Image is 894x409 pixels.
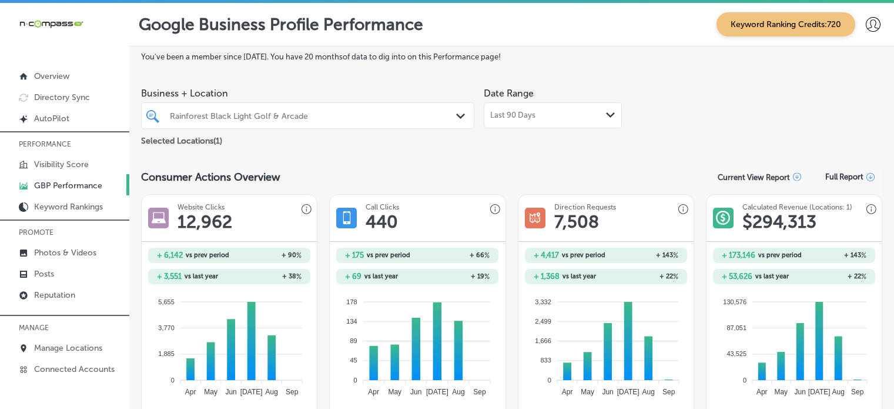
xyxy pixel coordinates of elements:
span: vs prev period [758,252,802,258]
span: % [484,272,490,281]
h2: + 143 [608,251,678,260]
p: AutoPilot [34,114,69,124]
label: You've been a member since [DATE] . You have 20 months of data to dig into on this Performance page! [141,52,882,61]
p: Current View Report [718,173,790,182]
h2: + 69 [345,272,361,281]
tspan: 45 [350,357,357,364]
tspan: May [581,388,594,396]
tspan: Aug [832,388,845,396]
tspan: Sep [851,388,864,396]
span: Full Report [825,172,863,181]
tspan: Apr [185,388,196,396]
span: % [296,272,302,281]
h3: Calculated Revenue (Locations: 1) [742,203,852,211]
span: % [673,272,678,281]
tspan: Sep [286,388,299,396]
span: Last 90 Days [490,111,535,120]
span: vs last year [755,273,789,280]
tspan: 3,770 [158,324,175,331]
h2: + 66 [417,251,490,260]
tspan: 0 [743,376,746,383]
tspan: 833 [540,357,551,364]
tspan: Jun [602,388,613,396]
h3: Direction Requests [554,203,616,211]
p: Visibility Score [34,159,89,169]
p: Reputation [34,290,75,300]
h2: + 38 [229,272,302,281]
span: % [484,251,490,260]
h2: + 22 [794,272,866,281]
span: vs last year [562,273,596,280]
tspan: Sep [662,388,675,396]
tspan: May [389,388,402,396]
h2: + 173,146 [722,251,755,260]
label: Date Range [484,88,534,99]
tspan: 134 [347,318,357,325]
p: Posts [34,269,54,279]
tspan: Jun [795,388,806,396]
tspan: 1,885 [158,350,175,357]
p: Selected Locations ( 1 ) [141,131,222,146]
tspan: 5,655 [158,298,175,305]
h2: + 175 [345,251,364,260]
tspan: Sep [474,388,487,396]
tspan: 43,525 [726,350,746,357]
tspan: Jun [226,388,237,396]
tspan: 0 [547,376,551,383]
tspan: 87,051 [726,324,746,331]
div: Rainforest Black Light Golf & Arcade [170,111,457,121]
tspan: 3,332 [535,298,551,305]
tspan: Apr [756,388,768,396]
h2: + 1,368 [534,272,560,281]
span: vs last year [364,273,398,280]
h2: + 19 [417,272,490,281]
h2: + 3,551 [157,272,182,281]
span: vs last year [185,273,218,280]
h2: + 143 [805,251,866,260]
tspan: Jun [411,388,422,396]
tspan: [DATE] [240,388,263,396]
p: Manage Locations [34,343,102,353]
tspan: [DATE] [426,388,448,396]
p: Connected Accounts [34,364,115,374]
span: Keyword Ranking Credits: 720 [716,12,855,36]
h1: $ 294,313 [742,211,816,232]
tspan: 89 [350,337,357,344]
tspan: [DATE] [617,388,639,396]
h2: + 22 [606,272,678,281]
tspan: 2,499 [535,318,551,325]
tspan: Aug [266,388,278,396]
p: Photos & Videos [34,248,96,258]
tspan: 178 [347,298,357,305]
h3: Website Clicks [178,203,225,211]
tspan: 0 [171,376,175,383]
tspan: Apr [369,388,380,396]
h2: + 90 [232,251,302,260]
h2: + 6,142 [157,251,183,260]
tspan: May [204,388,217,396]
h1: 12,962 [178,211,232,232]
span: % [861,272,866,281]
h3: Call Clicks [366,203,399,211]
tspan: 0 [354,376,357,383]
span: % [296,251,302,260]
tspan: Aug [453,388,465,396]
span: Consumer Actions Overview [141,171,280,184]
p: Google Business Profile Performance [139,15,423,34]
tspan: 130,576 [723,298,746,305]
tspan: Apr [561,388,572,396]
p: Overview [34,71,69,81]
span: % [673,251,678,260]
span: vs prev period [186,252,229,258]
h2: + 4,417 [534,251,559,260]
tspan: [DATE] [808,388,831,396]
span: vs prev period [367,252,410,258]
tspan: 1,666 [535,337,551,344]
span: % [861,251,866,260]
img: 660ab0bf-5cc7-4cb8-ba1c-48b5ae0f18e60NCTV_CLogo_TV_Black_-500x88.png [19,18,83,29]
h1: 7,508 [554,211,599,232]
h2: + 53,626 [722,272,752,281]
tspan: Aug [642,388,654,396]
p: Directory Sync [34,92,90,102]
h1: 440 [366,211,398,232]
